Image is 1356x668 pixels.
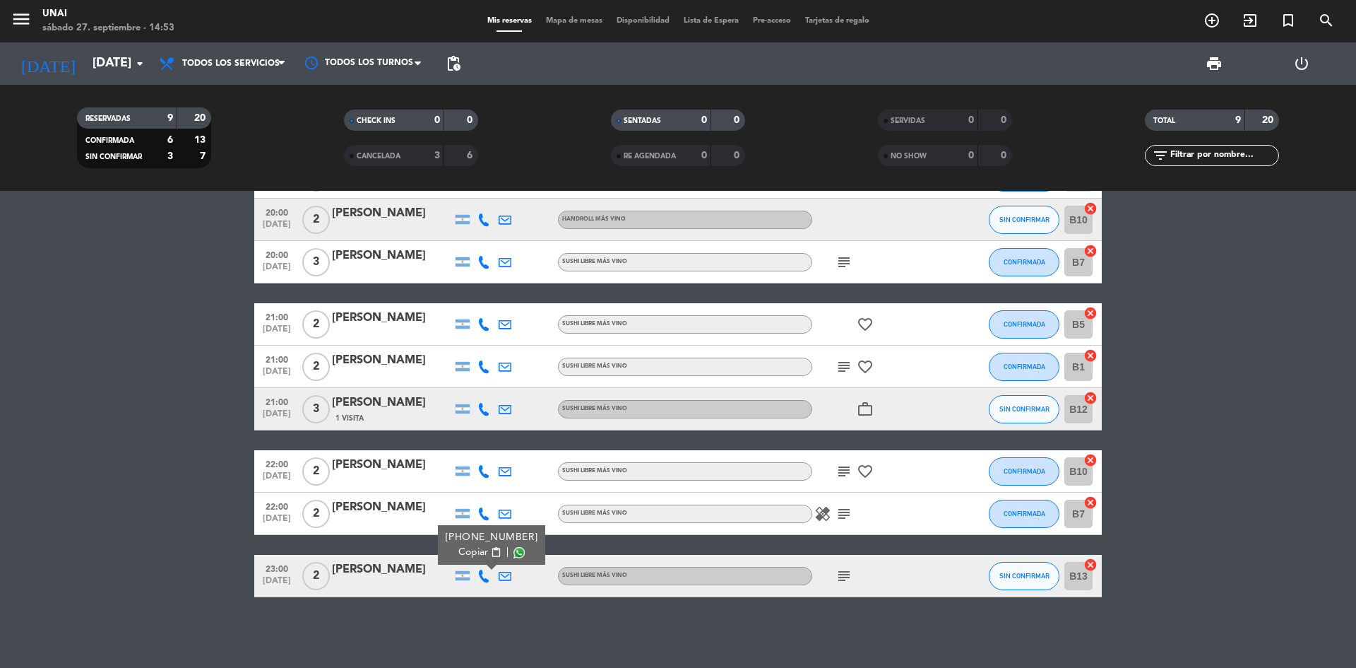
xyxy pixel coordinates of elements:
i: cancel [1083,306,1098,320]
i: cancel [1083,558,1098,572]
span: | [506,545,509,560]
i: add_circle_outline [1203,12,1220,29]
i: cancel [1083,348,1098,363]
span: SUSHI LIBRE MÁS VINO [562,573,627,578]
span: Pre-acceso [746,17,798,25]
div: [PERSON_NAME] [332,456,452,474]
strong: 0 [968,115,974,125]
strong: 3 [167,151,173,161]
span: CONFIRMADA [1004,363,1045,370]
div: LOG OUT [1258,42,1345,85]
span: [DATE] [259,220,295,236]
i: favorite_border [857,463,874,480]
i: cancel [1083,391,1098,405]
i: turned_in_not [1280,12,1297,29]
span: CONFIRMADA [85,137,134,144]
i: menu [11,8,32,30]
span: HANDROLL MÁS VINO [562,216,626,222]
span: [DATE] [259,514,295,530]
i: healing [814,505,831,522]
div: [PERSON_NAME] [332,351,452,370]
strong: 0 [1001,115,1009,125]
span: SUSHI LIBRE MÁS VINO [562,363,627,369]
button: CONFIRMADA [989,248,1059,276]
i: filter_list [1152,147,1169,164]
div: [PERSON_NAME] [332,498,452,517]
span: SERVIDAS [891,117,925,124]
strong: 6 [467,151,475,160]
span: SENTADAS [624,117,661,124]
i: favorite_border [857,358,874,375]
span: CHECK INS [357,117,395,124]
span: 22:00 [259,498,295,514]
span: 2 [302,206,330,234]
span: SUSHI LIBRE MÁS VINO [562,259,627,264]
span: SUSHI LIBRE MÁS VINO [562,321,627,327]
span: [DATE] [259,409,295,426]
button: menu [11,8,32,35]
strong: 0 [734,115,742,125]
div: Unai [42,7,174,21]
span: 23:00 [259,560,295,576]
span: Mapa de mesas [539,17,609,25]
button: SIN CONFIRMAR [989,395,1059,423]
strong: 0 [467,115,475,125]
span: 21:00 [259,351,295,367]
span: 21:00 [259,393,295,409]
span: print [1206,55,1223,72]
span: content_paste [491,547,501,558]
span: 2 [302,353,330,381]
span: Disponibilidad [609,17,677,25]
span: SIN CONFIRMAR [85,153,142,160]
span: 2 [302,457,330,486]
span: SIN CONFIRMAR [999,405,1049,413]
span: [DATE] [259,576,295,592]
span: 2 [302,500,330,528]
span: [DATE] [259,367,295,383]
i: cancel [1083,201,1098,216]
strong: 0 [701,115,707,125]
i: subject [835,358,852,375]
div: [PHONE_NUMBER] [446,530,538,545]
span: SUSHI LIBRE MÁS VINO [562,406,627,411]
i: subject [835,505,852,522]
i: arrow_drop_down [131,55,148,72]
i: subject [835,463,852,480]
button: Copiarcontent_paste [458,545,501,560]
span: 2 [302,310,330,339]
span: 3 [302,248,330,276]
span: Copiar [458,545,488,560]
span: Mis reservas [480,17,539,25]
strong: 6 [167,135,173,145]
i: power_settings_new [1293,55,1310,72]
span: SUSHI LIBRE MÁS VINO [562,468,627,474]
strong: 3 [434,151,440,160]
span: SUSHI LIBRE MÁS VINO [562,510,627,516]
span: CONFIRMADA [1004,510,1045,517]
span: 1 Visita [335,413,364,424]
span: SIN CONFIRMAR [999,216,1049,223]
span: [DATE] [259,324,295,341]
strong: 13 [194,135,208,145]
span: 21:00 [259,308,295,324]
input: Filtrar por nombre... [1169,148,1278,163]
span: Lista de Espera [677,17,746,25]
strong: 20 [1262,115,1276,125]
span: 2 [302,562,330,590]
span: 20:00 [259,204,295,220]
span: TOTAL [1153,117,1175,124]
span: CONFIRMADA [1004,258,1045,266]
div: [PERSON_NAME] [332,394,452,412]
strong: 9 [167,113,173,123]
i: work_outline [857,401,874,418]
i: subject [835,254,852,271]
div: [PERSON_NAME] [332,247,452,265]
span: RESERVADAS [85,115,131,122]
span: Todos los servicios [182,59,280,69]
div: [PERSON_NAME] [332,561,452,579]
button: CONFIRMADA [989,457,1059,486]
button: CONFIRMADA [989,353,1059,381]
span: [DATE] [259,471,295,488]
strong: 20 [194,113,208,123]
span: [DATE] [259,262,295,279]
